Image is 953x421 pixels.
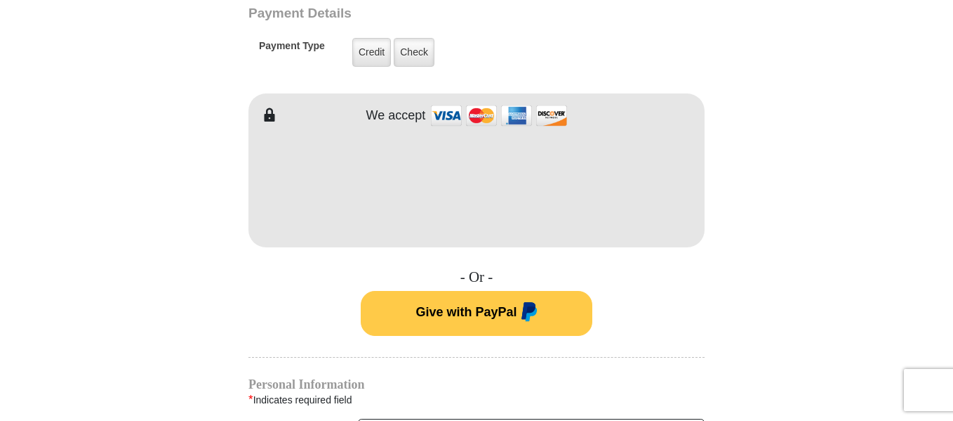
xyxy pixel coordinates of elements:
h4: - Or - [248,268,705,286]
button: Give with PayPal [361,291,592,336]
label: Check [394,38,434,67]
h5: Payment Type [259,40,325,59]
span: Give with PayPal [415,305,517,319]
label: Credit [352,38,391,67]
h4: We accept [366,108,426,124]
img: paypal [517,302,538,325]
img: credit cards accepted [429,101,569,131]
div: Indicates required field [248,391,705,409]
h4: Personal Information [248,379,705,390]
h3: Payment Details [248,6,606,22]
